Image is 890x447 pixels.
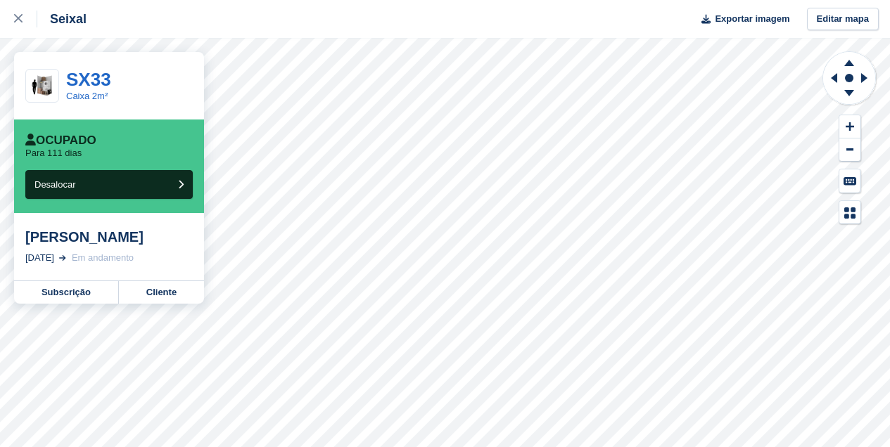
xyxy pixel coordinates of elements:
p: Para 111 dias [25,148,82,159]
a: Editar mapa [807,8,879,31]
img: 20-sqft-unit.jpg [26,74,58,98]
a: Cliente [119,281,204,304]
span: Desalocar [34,179,76,190]
button: Exportar imagem [693,8,789,31]
font: Ocupado [36,134,96,147]
img: arrow-right-light-icn-cde0832a797a2874e46488d9cf13f60e5c3a73dbe684e267c42b8395dfbc2abf.svg [59,255,66,261]
button: Map Legend [839,201,860,224]
a: Subscrição [14,281,119,304]
a: SX33 [66,69,111,90]
div: Em andamento [72,251,134,265]
button: Zoom Out [839,138,860,162]
div: [PERSON_NAME] [25,228,193,245]
div: [DATE] [25,251,54,265]
a: Caixa 2m² [66,91,108,101]
button: Zoom In [839,115,860,138]
button: Keyboard Shortcuts [839,169,860,193]
div: Seixal [37,11,87,27]
span: Exportar imagem [715,12,789,26]
button: Desalocar [25,170,193,199]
